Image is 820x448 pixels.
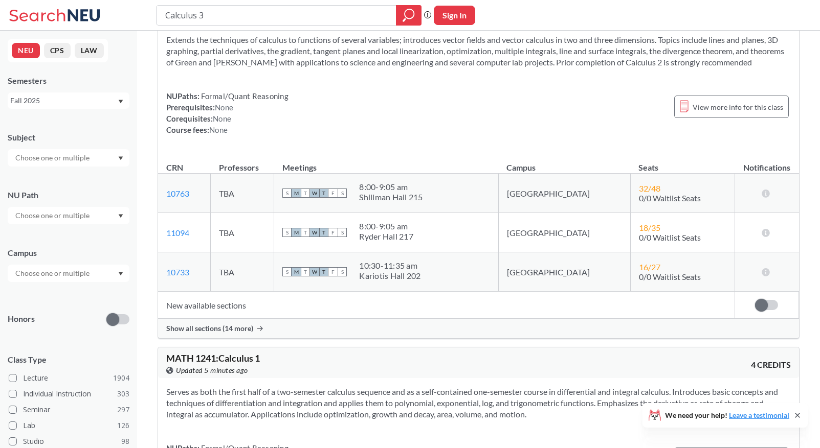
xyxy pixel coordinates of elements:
[292,188,301,198] span: M
[8,92,129,109] div: Fall 2025Dropdown arrow
[328,188,338,198] span: F
[274,152,498,174] th: Meetings
[8,132,129,143] div: Subject
[310,188,319,198] span: W
[319,228,328,237] span: T
[665,412,789,419] span: We need your help!
[359,261,420,271] div: 10:30 - 11:35 am
[630,152,735,174] th: Seats
[44,43,71,58] button: CPS
[166,324,253,333] span: Show all sections (14 more)
[121,436,129,447] span: 98
[166,162,183,173] div: CRN
[310,267,319,276] span: W
[282,267,292,276] span: S
[10,267,96,279] input: Choose one or multiple
[639,272,701,281] span: 0/0 Waitlist Seats
[8,190,129,201] div: NU Path
[9,435,129,448] label: Studio
[117,388,129,399] span: 303
[211,152,274,174] th: Professors
[166,90,289,135] div: NUPaths: Prerequisites: Corequisites: Course fees:
[8,354,129,365] span: Class Type
[200,91,289,101] span: Formal/Quant Reasoning
[498,252,630,292] td: [GEOGRAPHIC_DATA]
[282,188,292,198] span: S
[211,174,274,213] td: TBA
[166,188,189,198] a: 10763
[729,411,789,419] a: Leave a testimonial
[359,271,420,281] div: Kariotis Hall 202
[164,7,389,24] input: Class, professor, course number, "phrase"
[693,101,783,113] span: View more info for this class
[338,267,347,276] span: S
[9,371,129,385] label: Lecture
[211,213,274,252] td: TBA
[338,188,347,198] span: S
[166,386,791,420] section: Serves as both the first half of a two-semester calculus sequence and as a self-contained one-sem...
[498,174,630,213] td: [GEOGRAPHIC_DATA]
[166,228,189,238] a: 11094
[498,152,630,174] th: Campus
[158,319,799,338] div: Show all sections (14 more)
[8,75,129,86] div: Semesters
[403,8,415,22] svg: magnifying glass
[9,403,129,416] label: Seminar
[338,228,347,237] span: S
[166,267,189,277] a: 10733
[8,247,129,258] div: Campus
[751,359,791,370] span: 4 CREDITS
[75,43,104,58] button: LAW
[158,292,735,319] td: New available sections
[301,228,310,237] span: T
[8,149,129,167] div: Dropdown arrow
[328,228,338,237] span: F
[292,228,301,237] span: M
[213,114,231,123] span: None
[12,43,40,58] button: NEU
[8,313,35,325] p: Honors
[215,103,233,112] span: None
[301,188,310,198] span: T
[176,365,248,376] span: Updated 5 minutes ago
[359,221,413,231] div: 8:00 - 9:05 am
[359,231,413,242] div: Ryder Hall 217
[639,183,660,193] span: 32 / 48
[10,209,96,222] input: Choose one or multiple
[359,182,423,192] div: 8:00 - 9:05 am
[117,420,129,431] span: 126
[166,352,260,364] span: MATH 1241 : Calculus 1
[735,152,799,174] th: Notifications
[328,267,338,276] span: F
[498,213,630,252] td: [GEOGRAPHIC_DATA]
[292,267,301,276] span: M
[434,6,475,25] button: Sign In
[118,156,123,160] svg: Dropdown arrow
[310,228,319,237] span: W
[10,95,117,106] div: Fall 2025
[639,232,701,242] span: 0/0 Waitlist Seats
[359,192,423,202] div: Shillman Hall 215
[166,34,791,68] section: Extends the techniques of calculus to functions of several variables; introduces vector fields an...
[209,125,228,134] span: None
[211,252,274,292] td: TBA
[118,272,123,276] svg: Dropdown arrow
[117,404,129,415] span: 297
[639,223,660,232] span: 18 / 35
[8,207,129,224] div: Dropdown arrow
[319,188,328,198] span: T
[113,372,129,384] span: 1904
[396,5,422,26] div: magnifying glass
[282,228,292,237] span: S
[8,265,129,282] div: Dropdown arrow
[319,267,328,276] span: T
[9,387,129,400] label: Individual Instruction
[301,267,310,276] span: T
[10,152,96,164] input: Choose one or multiple
[9,419,129,432] label: Lab
[118,214,123,218] svg: Dropdown arrow
[639,262,660,272] span: 16 / 27
[118,100,123,104] svg: Dropdown arrow
[639,193,701,203] span: 0/0 Waitlist Seats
